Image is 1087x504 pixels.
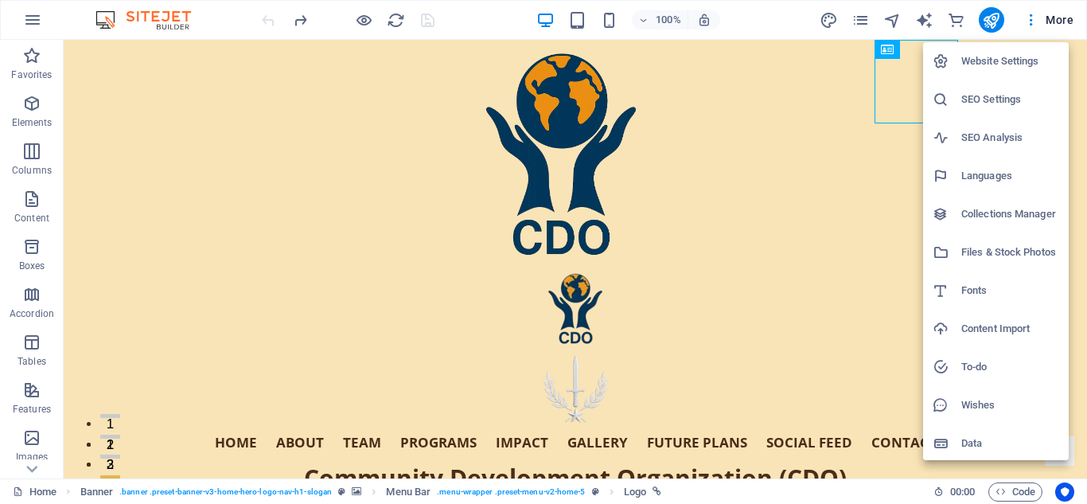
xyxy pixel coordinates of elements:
[961,166,1059,186] h6: Languages
[961,281,1059,300] h6: Fonts
[961,205,1059,224] h6: Collections Manager
[961,396,1059,415] h6: Wishes
[37,415,56,419] button: 2
[961,90,1059,109] h6: SEO Settings
[961,357,1059,377] h6: To-do
[961,319,1059,338] h6: Content Import
[961,52,1059,71] h6: Website Settings
[961,243,1059,262] h6: Files & Stock Photos
[961,128,1059,147] h6: SEO Analysis
[37,395,56,399] button: 1
[961,434,1059,453] h6: Data
[37,436,56,440] button: 3
[37,374,56,378] button: 1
